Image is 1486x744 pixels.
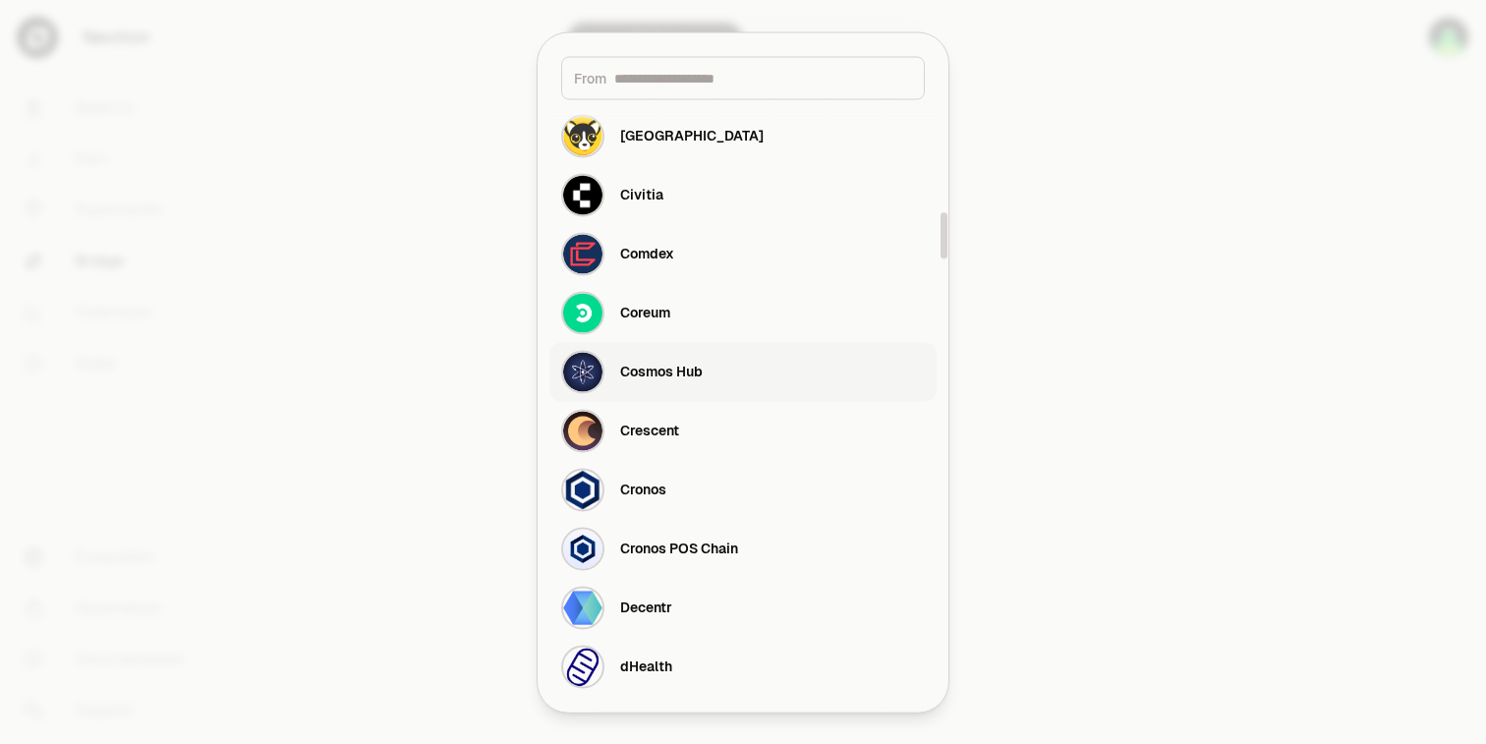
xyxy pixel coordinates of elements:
div: Coreum [620,303,670,322]
button: Crescent LogoCrescent [549,401,937,460]
div: [GEOGRAPHIC_DATA] [620,126,764,145]
button: Cronos POS Chain LogoCronos POS Chain [549,519,937,578]
img: Cronos POS Chain Logo [561,527,604,570]
div: dHealth [620,657,672,676]
span: From [574,68,606,87]
button: Decentr LogoDecentr [549,578,937,637]
img: Chihuahua Logo [561,114,604,157]
div: Cosmos Hub [620,362,703,381]
div: Cronos POS Chain [620,539,738,558]
button: Chihuahua Logo[GEOGRAPHIC_DATA] [549,106,937,165]
button: Comdex LogoComdex [549,224,937,283]
button: Cosmos Hub LogoCosmos Hub [549,342,937,401]
div: Civitia [620,185,663,204]
button: Cronos LogoCronos [549,460,937,519]
div: Crescent [620,421,679,440]
div: Comdex [620,244,674,263]
img: Crescent Logo [561,409,604,452]
button: dHealth LogodHealth [549,637,937,696]
img: Civitia Logo [561,173,604,216]
button: Coreum LogoCoreum [549,283,937,342]
div: Decentr [620,598,672,617]
img: dHealth Logo [561,645,604,688]
img: Cosmos Hub Logo [561,350,604,393]
img: Cronos Logo [561,468,604,511]
div: Cronos [620,480,666,499]
img: Coreum Logo [561,291,604,334]
button: Civitia LogoCivitia [549,165,937,224]
img: Decentr Logo [561,586,604,629]
img: Comdex Logo [561,232,604,275]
